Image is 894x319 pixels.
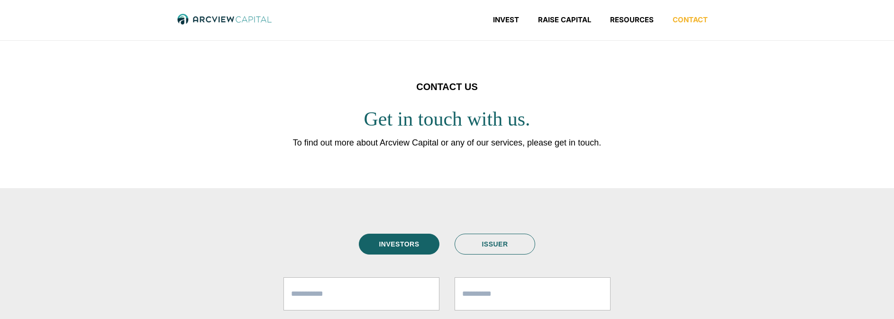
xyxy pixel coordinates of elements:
[483,15,529,25] a: Invest
[529,15,601,25] a: Raise Capital
[113,107,781,132] h2: Get in touch with us.
[113,136,781,151] p: To find out more about Arcview Capital or any of our services, please get in touch.
[601,15,663,25] a: Resources
[663,15,717,25] a: Contact
[455,234,535,255] a: ISSUER
[113,79,781,95] h4: CONTACT US
[359,234,439,255] a: INVESTORS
